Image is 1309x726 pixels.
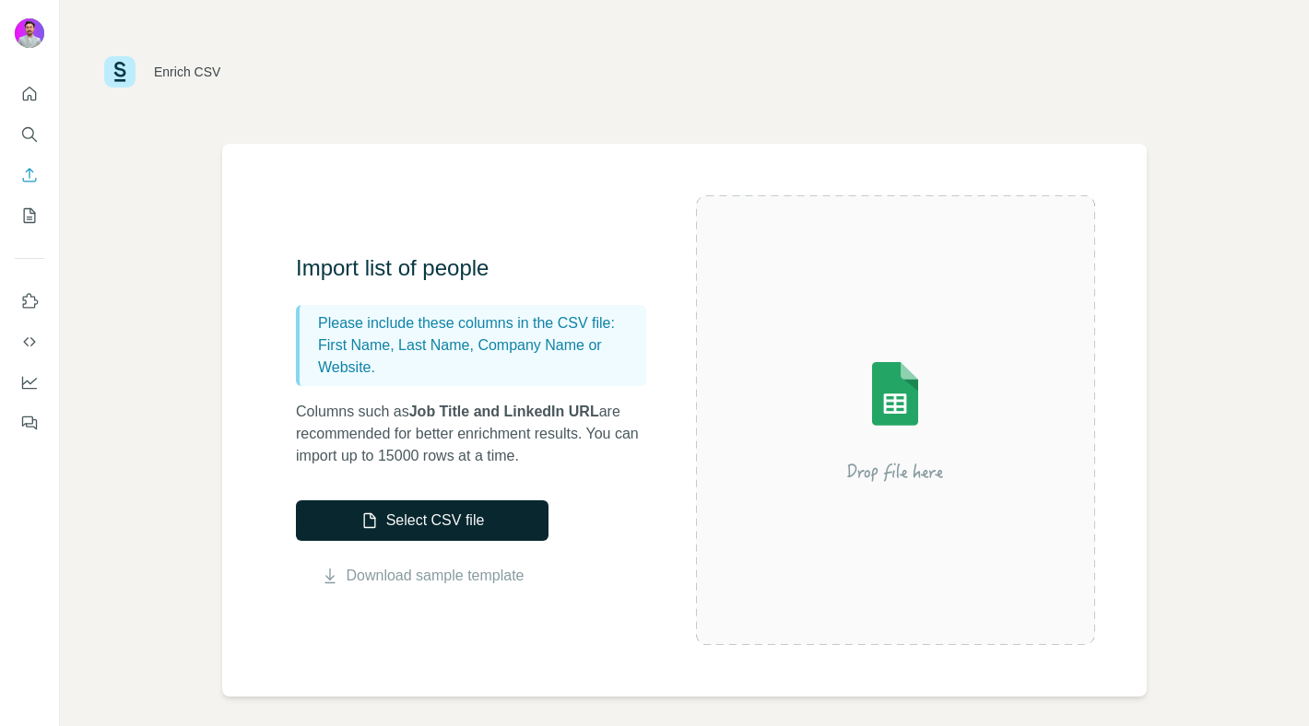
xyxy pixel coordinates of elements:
button: Quick start [15,77,44,111]
button: Dashboard [15,366,44,399]
button: Download sample template [296,565,548,587]
p: Columns such as are recommended for better enrichment results. You can import up to 15000 rows at... [296,401,665,467]
span: Job Title and LinkedIn URL [409,404,599,419]
h3: Import list of people [296,253,665,283]
button: Feedback [15,406,44,439]
div: Enrich CSV [154,63,220,81]
img: Avatar [15,18,44,48]
button: Use Surfe on LinkedIn [15,285,44,318]
button: Search [15,118,44,151]
button: Enrich CSV [15,158,44,192]
a: Download sample template [347,565,525,587]
img: Surfe Illustration - Drop file here or select below [729,310,1061,531]
p: First Name, Last Name, Company Name or Website. [318,334,639,379]
p: Please include these columns in the CSV file: [318,312,639,334]
button: Use Surfe API [15,325,44,358]
button: My lists [15,199,44,232]
img: Surfe Logo [104,56,136,88]
button: Select CSV file [296,500,548,541]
